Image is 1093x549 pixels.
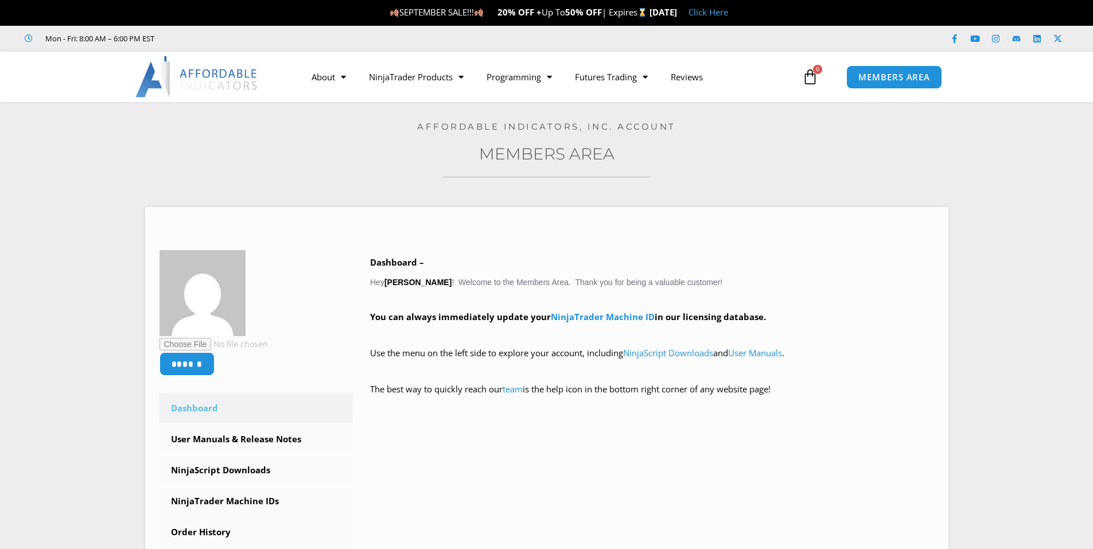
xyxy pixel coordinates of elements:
strong: You can always immediately update your in our licensing database. [370,311,766,322]
a: team [503,383,523,395]
a: NinjaScript Downloads [160,455,353,485]
a: About [300,64,357,90]
b: Dashboard – [370,256,424,268]
p: Use the menu on the left side to explore your account, including and . [370,345,934,377]
a: Click Here [689,6,728,18]
a: User Manuals [728,347,782,359]
img: 🍂 [390,8,399,17]
img: ⌛ [638,8,647,17]
strong: 50% OFF [565,6,602,18]
a: Members Area [479,144,614,163]
span: SEPTEMBER SALE!!! Up To | Expires [390,6,649,18]
a: Dashboard [160,394,353,423]
a: MEMBERS AREA [846,65,942,89]
a: NinjaTrader Products [357,64,475,90]
a: 0 [785,60,835,94]
a: Programming [475,64,563,90]
a: Order History [160,517,353,547]
a: Futures Trading [563,64,659,90]
a: NinjaScript Downloads [623,347,713,359]
span: MEMBERS AREA [858,73,930,81]
img: 🍂 [474,8,483,17]
div: Hey ! Welcome to the Members Area. Thank you for being a valuable customer! [370,255,934,414]
span: Mon - Fri: 8:00 AM – 6:00 PM EST [42,32,154,45]
a: NinjaTrader Machine ID [551,311,655,322]
a: Affordable Indicators, Inc. Account [417,121,676,132]
strong: 20% OFF + [497,6,542,18]
img: f5f22caf07bb9f67eb3c23dcae1d37df60a6062f9046f80cac60aaf5f7bf4800 [160,250,246,336]
strong: [PERSON_NAME] [384,278,452,287]
nav: Menu [300,64,799,90]
img: LogoAI | Affordable Indicators – NinjaTrader [135,56,259,98]
iframe: Customer reviews powered by Trustpilot [170,33,343,44]
span: 0 [813,65,822,74]
a: User Manuals & Release Notes [160,425,353,454]
p: The best way to quickly reach our is the help icon in the bottom right corner of any website page! [370,381,934,414]
strong: [DATE] [649,6,677,18]
a: Reviews [659,64,714,90]
a: NinjaTrader Machine IDs [160,486,353,516]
